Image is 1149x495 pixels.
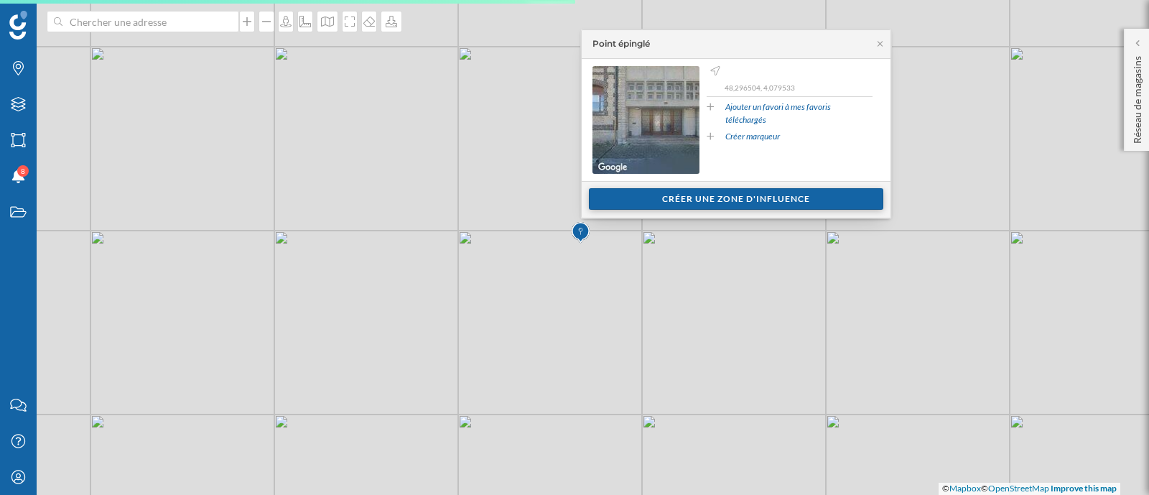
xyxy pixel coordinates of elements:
[592,37,650,50] div: Point épinglé
[949,483,981,494] a: Mapbox
[572,218,590,247] img: Marker
[9,11,27,40] img: Logo Geoblink
[725,101,873,126] a: Ajouter un favori à mes favoris téléchargés
[23,10,93,23] span: Assistance
[592,66,699,174] img: streetview
[21,164,25,178] span: 8
[725,130,780,143] a: Créer marqueur
[725,83,873,93] p: 48,296504, 4,079533
[1051,483,1117,494] a: Improve this map
[939,483,1120,495] div: © ©
[988,483,1049,494] a: OpenStreetMap
[1130,50,1145,144] p: Réseau de magasins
